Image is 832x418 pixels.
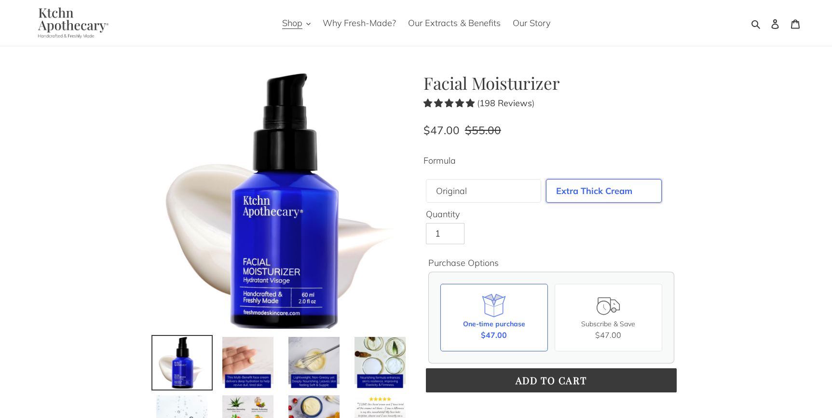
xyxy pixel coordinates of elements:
[481,329,507,341] span: $47.00
[479,98,532,109] b: 198 Reviews
[463,319,525,329] div: One-time purchase
[595,330,621,340] span: $47.00
[423,73,679,93] h1: Facial Moisturizer
[426,208,677,221] label: Quantity
[556,184,632,197] label: Extra Thick Cream
[428,256,499,269] legend: Purchase Options
[513,17,550,29] span: Our Story
[436,184,467,197] label: Original
[423,154,679,167] label: Formula
[153,73,409,329] img: Facial Moisturizer
[282,17,302,29] span: Shop
[581,320,635,328] span: Subscribe & Save
[508,15,555,31] a: Our Story
[516,374,587,387] span: Add to cart
[27,7,116,39] img: Ktchn Apothecary
[408,17,501,29] span: Our Extracts & Benefits
[426,368,677,392] button: Add to cart
[423,123,460,137] span: $47.00
[155,336,209,390] img: Load image into Gallery viewer, Facial Moisturizer
[318,15,401,31] a: Why Fresh-Made?
[221,336,275,390] img: Load image into Gallery viewer, Facial Moisturizer
[323,17,396,29] span: Why Fresh-Made?
[287,336,341,390] img: Load image into Gallery viewer, Facial Moisturizer
[277,15,315,31] button: Shop
[403,15,505,31] a: Our Extracts & Benefits
[354,336,407,390] img: Load image into Gallery viewer, Facial Moisturizer
[465,123,501,137] s: $55.00
[423,98,477,109] span: 4.83 stars
[477,98,534,109] span: ( )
